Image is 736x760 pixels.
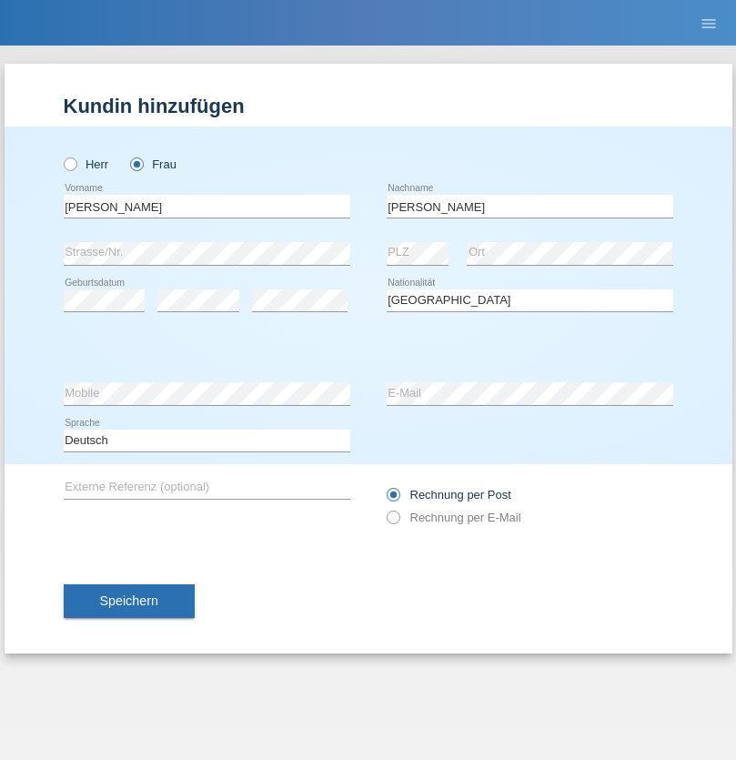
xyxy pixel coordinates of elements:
input: Rechnung per Post [387,488,398,511]
label: Rechnung per Post [387,488,511,502]
i: menu [700,15,718,33]
label: Rechnung per E-Mail [387,511,521,524]
label: Herr [64,157,109,171]
span: Speichern [100,593,158,608]
label: Frau [130,157,176,171]
h1: Kundin hinzufügen [64,95,673,117]
input: Herr [64,157,76,169]
button: Speichern [64,584,195,619]
input: Frau [130,157,142,169]
a: menu [691,17,727,28]
input: Rechnung per E-Mail [387,511,398,533]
